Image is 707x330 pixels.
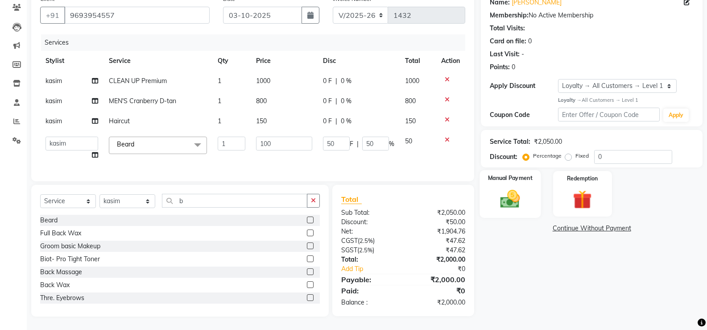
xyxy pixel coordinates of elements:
[335,96,337,106] span: |
[403,208,472,217] div: ₹2,050.00
[389,139,394,149] span: %
[488,174,533,182] label: Manual Payment
[40,229,81,238] div: Full Back Wax
[558,108,660,121] input: Enter Offer / Coupon Code
[256,97,267,105] span: 800
[335,274,403,285] div: Payable:
[335,227,403,236] div: Net:
[318,51,400,71] th: Disc
[528,37,532,46] div: 0
[117,140,134,148] span: Beard
[40,280,70,290] div: Back Wax
[40,51,103,71] th: Stylist
[483,224,701,233] a: Continue Without Payment
[403,227,472,236] div: ₹1,904.76
[415,264,472,274] div: ₹0
[45,77,62,85] span: kasim
[490,11,694,20] div: No Active Membership
[403,285,472,296] div: ₹0
[490,24,525,33] div: Total Visits:
[403,236,472,246] div: ₹47.62
[45,117,62,125] span: kasim
[490,63,510,72] div: Points:
[436,51,465,71] th: Action
[341,76,351,86] span: 0 %
[494,188,526,210] img: _cash.svg
[335,236,403,246] div: ( )
[41,34,472,51] div: Services
[490,37,526,46] div: Card on file:
[40,255,100,264] div: Biot- Pro Tight Toner
[558,96,694,104] div: All Customers → Level 1
[335,117,337,126] span: |
[350,139,353,149] span: F
[663,109,689,122] button: Apply
[64,7,210,24] input: Search by Name/Mobile/Email/Code
[335,264,415,274] a: Add Tip
[360,237,373,244] span: 2.5%
[575,152,589,160] label: Fixed
[490,50,520,59] div: Last Visit:
[558,97,582,103] strong: Loyalty →
[218,117,221,125] span: 1
[40,293,84,303] div: Thre. Eyebrows
[341,237,358,245] span: CGST
[405,117,416,125] span: 150
[403,274,472,285] div: ₹2,000.00
[405,97,416,105] span: 800
[335,76,337,86] span: |
[335,208,403,217] div: Sub Total:
[323,96,332,106] span: 0 F
[335,255,403,264] div: Total:
[490,110,558,120] div: Coupon Code
[162,194,307,208] input: Search or Scan
[218,97,221,105] span: 1
[256,117,267,125] span: 150
[45,97,62,105] span: kasim
[40,267,82,277] div: Back Massage
[403,298,472,307] div: ₹2,000.00
[134,140,138,148] a: x
[323,117,332,126] span: 0 F
[490,152,517,162] div: Discount:
[357,139,359,149] span: |
[403,217,472,227] div: ₹50.00
[103,51,212,71] th: Service
[567,175,598,183] label: Redemption
[341,195,362,204] span: Total
[335,246,403,255] div: ( )
[212,51,251,71] th: Qty
[251,51,317,71] th: Price
[341,246,357,254] span: SGST
[323,76,332,86] span: 0 F
[490,11,529,20] div: Membership:
[335,298,403,307] div: Balance :
[109,117,130,125] span: Haircut
[533,152,562,160] label: Percentage
[40,242,100,251] div: Groom basic Makeup
[256,77,270,85] span: 1000
[403,255,472,264] div: ₹2,000.00
[341,117,351,126] span: 0 %
[40,7,65,24] button: +91
[109,97,176,105] span: MEN'S Cranberry D-tan
[335,285,403,296] div: Paid:
[109,77,167,85] span: CLEAN UP Premium
[490,137,530,146] div: Service Total:
[567,188,598,212] img: _gift.svg
[405,137,412,145] span: 50
[534,137,562,146] div: ₹2,050.00
[359,246,372,254] span: 2.5%
[400,51,436,71] th: Total
[341,96,351,106] span: 0 %
[490,81,558,91] div: Apply Discount
[403,246,472,255] div: ₹47.62
[405,77,419,85] span: 1000
[40,216,58,225] div: Beard
[218,77,221,85] span: 1
[335,217,403,227] div: Discount:
[521,50,524,59] div: -
[512,63,515,72] div: 0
